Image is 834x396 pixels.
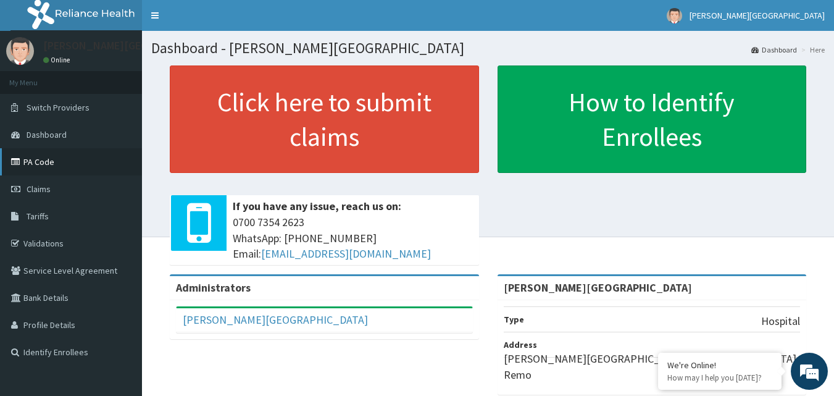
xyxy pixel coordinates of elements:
[233,214,473,262] span: 0700 7354 2623 WhatsApp: [PHONE_NUMBER] Email:
[43,40,226,51] p: [PERSON_NAME][GEOGRAPHIC_DATA]
[667,373,772,383] p: How may I help you today?
[690,10,825,21] span: [PERSON_NAME][GEOGRAPHIC_DATA]
[233,199,401,213] b: If you have any issue, reach us on:
[798,44,825,55] li: Here
[27,211,49,222] span: Tariffs
[504,314,524,325] b: Type
[27,183,51,195] span: Claims
[170,65,479,173] a: Click here to submit claims
[27,102,90,113] span: Switch Providers
[151,40,825,56] h1: Dashboard - [PERSON_NAME][GEOGRAPHIC_DATA]
[176,280,251,295] b: Administrators
[6,37,34,65] img: User Image
[504,339,537,350] b: Address
[761,313,800,329] p: Hospital
[498,65,807,173] a: How to Identify Enrollees
[667,8,682,23] img: User Image
[43,56,73,64] a: Online
[504,351,801,382] p: [PERSON_NAME][GEOGRAPHIC_DATA], [GEOGRAPHIC_DATA] Remo
[27,129,67,140] span: Dashboard
[504,280,692,295] strong: [PERSON_NAME][GEOGRAPHIC_DATA]
[183,313,368,327] a: [PERSON_NAME][GEOGRAPHIC_DATA]
[667,360,772,371] div: We're Online!
[751,44,797,55] a: Dashboard
[261,246,431,261] a: [EMAIL_ADDRESS][DOMAIN_NAME]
